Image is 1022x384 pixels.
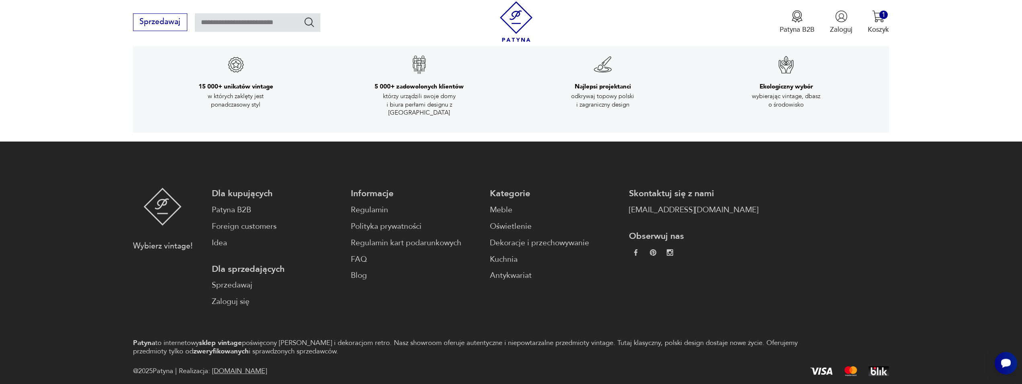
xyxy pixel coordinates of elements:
strong: zweryfikowanych [193,347,249,356]
a: Ikona medaluPatyna B2B [780,10,815,34]
a: Dekoracje i przechowywanie [490,237,619,249]
button: Zaloguj [830,10,852,34]
p: Skontaktuj się z nami [629,188,758,199]
img: Ikona koszyka [872,10,885,23]
p: Informacje [351,188,480,199]
strong: Patyna [133,338,155,347]
img: Znak gwarancji jakości [593,55,612,74]
a: Meble [490,204,619,216]
h3: 15 000+ unikatów vintage [199,82,273,90]
a: Patyna B2B [212,204,341,216]
p: wybierając vintage, dbasz o środowisko [742,92,830,109]
a: Oświetlenie [490,221,619,232]
img: Znak gwarancji jakości [410,55,429,74]
a: Sprzedawaj [133,19,187,26]
p: Dla kupujących [212,188,341,199]
button: Sprzedawaj [133,13,187,31]
button: Szukaj [303,16,315,28]
h3: Najlepsi projektanci [575,82,631,90]
p: Kategorie [490,188,619,199]
a: Regulamin [351,204,480,216]
span: Realizacja: [179,366,267,377]
img: Visa [810,368,833,375]
div: | [175,366,177,377]
div: 1 [879,10,888,19]
button: 1Koszyk [868,10,889,34]
p: Zaloguj [830,25,852,34]
a: Polityka prywatności [351,221,480,232]
h3: 5 000+ zadowolonych klientów [375,82,464,90]
p: w których zaklęty jest ponadczasowy styl [192,92,280,109]
img: Patyna - sklep z meblami i dekoracjami vintage [496,1,537,42]
p: Patyna B2B [780,25,815,34]
a: Foreign customers [212,221,341,232]
img: da9060093f698e4c3cedc1453eec5031.webp [633,249,639,256]
button: Patyna B2B [780,10,815,34]
img: Patyna - sklep z meblami i dekoracjami vintage [143,188,182,226]
p: Dla sprzedających [212,263,341,275]
p: Obserwuj nas [629,230,758,242]
a: Sprzedawaj [212,279,341,291]
img: Mastercard [844,366,857,376]
a: [DOMAIN_NAME] [212,366,267,376]
a: FAQ [351,254,480,265]
a: Antykwariat [490,270,619,281]
img: Znak gwarancji jakości [226,55,246,74]
h3: Ekologiczny wybór [760,82,813,90]
p: odkrywaj topowy polski i zagraniczny design [559,92,647,109]
p: Wybierz vintage! [133,240,193,252]
img: c2fd9cf7f39615d9d6839a72ae8e59e5.webp [667,249,673,256]
a: [EMAIL_ADDRESS][DOMAIN_NAME] [629,204,758,216]
p: Koszyk [868,25,889,34]
a: Kuchnia [490,254,619,265]
a: Blog [351,270,480,281]
img: 37d27d81a828e637adc9f9cb2e3d3a8a.webp [650,249,656,256]
p: którzy urządzili swoje domy i biura perłami designu z [GEOGRAPHIC_DATA] [375,92,463,117]
p: to internetowy poświęcony [PERSON_NAME] i dekoracjom retro. Nasz showroom oferuje autentyczne i n... [133,339,817,356]
strong: sklep vintage [199,338,242,347]
img: Znak gwarancji jakości [776,55,796,74]
img: Ikonka użytkownika [835,10,848,23]
span: @ 2025 Patyna [133,366,173,377]
img: BLIK [868,366,889,376]
iframe: Smartsupp widget button [995,352,1017,374]
a: Regulamin kart podarunkowych [351,237,480,249]
a: Idea [212,237,341,249]
img: Ikona medalu [791,10,803,23]
a: Zaloguj się [212,296,341,308]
